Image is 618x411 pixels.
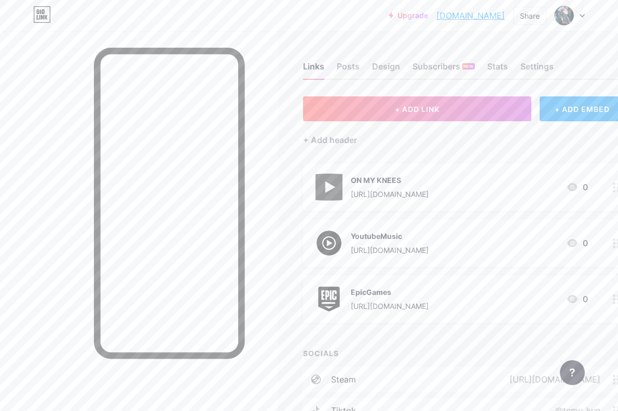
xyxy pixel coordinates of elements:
a: Upgrade [389,11,428,20]
div: Stats [487,60,508,79]
div: Links [303,60,324,79]
img: EpicGames [315,286,342,313]
img: excorelain [554,6,574,25]
div: Subscribers [413,60,475,79]
div: Share [520,10,540,21]
div: 0 [566,181,588,193]
div: [URL][DOMAIN_NAME] [351,301,429,311]
div: Design [372,60,400,79]
div: YoutubeMusic [351,231,429,242]
div: + Add header [303,134,357,146]
div: [URL][DOMAIN_NAME] [351,245,429,256]
div: Settings [520,60,554,79]
a: [DOMAIN_NAME] [436,9,505,22]
span: NEW [463,63,473,69]
div: steam [331,373,356,386]
div: EpicGames [351,287,429,297]
button: + ADD LINK [303,96,531,121]
div: ON MY KNEES [351,175,429,186]
div: Posts [337,60,360,79]
img: ON MY KNEES [315,174,342,201]
img: YoutubeMusic [315,230,342,257]
div: [URL][DOMAIN_NAME] [351,189,429,200]
div: 0 [566,293,588,305]
div: [URL][DOMAIN_NAME] [493,373,613,386]
div: 0 [566,237,588,249]
span: + ADD LINK [395,105,440,114]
